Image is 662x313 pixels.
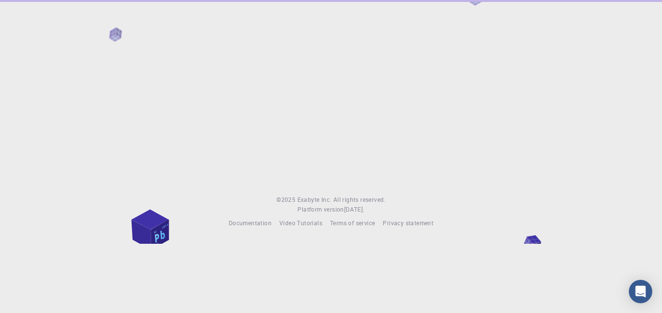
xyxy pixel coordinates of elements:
a: Documentation [229,218,272,228]
a: Privacy statement [383,218,433,228]
span: Terms of service [330,219,375,227]
a: Video Tutorials [279,218,322,228]
div: Open Intercom Messenger [629,280,652,303]
span: Documentation [229,219,272,227]
span: Video Tutorials [279,219,322,227]
span: [DATE] . [344,205,365,213]
span: Privacy statement [383,219,433,227]
span: Platform version [297,205,344,215]
a: Terms of service [330,218,375,228]
a: [DATE]. [344,205,365,215]
a: Exabyte Inc. [297,195,331,205]
span: Exabyte Inc. [297,196,331,203]
span: © 2025 [276,195,297,205]
span: All rights reserved. [333,195,386,205]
